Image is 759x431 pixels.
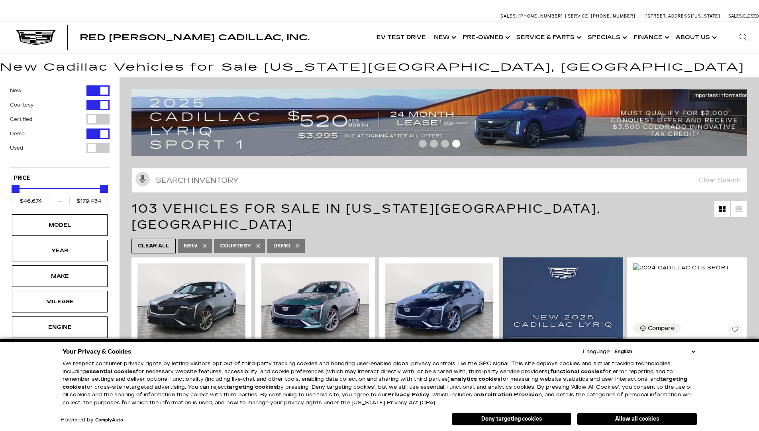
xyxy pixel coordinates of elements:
p: We respect consumer privacy rights by letting visitors opt out of third-party tracking cookies an... [63,360,697,407]
div: Model [40,221,80,229]
span: Demo [273,241,290,251]
span: Go to slide 3 [441,140,449,148]
img: Cadillac Dark Logo with Cadillac White Text [16,30,56,45]
div: Price [12,182,108,206]
span: Service: [568,14,590,19]
strong: functional cookies [550,368,603,375]
div: Minimum Price [12,185,20,193]
div: EngineEngine [12,316,108,338]
label: Demo [10,130,25,138]
span: Red [PERSON_NAME] Cadillac, Inc. [80,33,310,42]
span: 103 Vehicles for Sale in [US_STATE][GEOGRAPHIC_DATA], [GEOGRAPHIC_DATA] [131,202,601,232]
strong: essential cookies [86,368,136,375]
div: Language: [583,349,611,354]
span: Go to slide 1 [419,140,427,148]
h5: Price [14,175,106,182]
label: Certified [10,115,32,123]
button: Allow all cookies [577,413,697,425]
div: YearYear [12,240,108,261]
strong: analytics cookies [451,376,500,382]
label: Used [10,144,23,152]
span: New 2024 [633,338,735,346]
a: [STREET_ADDRESS][US_STATE] [645,14,720,19]
span: Courtesy [220,241,251,251]
div: Make [40,272,80,281]
button: Deny targeting cookies [452,413,571,425]
div: Maximum Price [100,185,108,193]
span: Go to slide 2 [430,140,438,148]
img: 2025 Cadillac CT4 Sport [261,263,369,344]
a: Specials [584,22,630,53]
div: Compare [648,325,675,332]
a: About Us [672,22,719,53]
img: 2024 Cadillac CT4 Sport [137,263,245,344]
img: 2024 Cadillac CT5 Sport [633,263,730,272]
label: New [10,87,22,95]
a: Privacy Policy [387,391,430,398]
span: Sales: [500,14,517,19]
strong: Arbitration Provision [480,391,542,398]
div: MakeMake [12,265,108,287]
span: New [184,241,198,251]
span: Your Privacy & Cookies [63,346,131,357]
a: Pre-Owned [459,22,512,53]
div: Mileage [40,297,80,306]
svg: Click to toggle on voice search [135,172,150,186]
div: ModelModel [12,214,108,236]
a: New 2024Cadillac CT5 Sport [633,338,741,354]
span: Closed [743,14,759,19]
select: Language Select [612,348,697,356]
a: Red [PERSON_NAME] Cadillac, Inc. [80,34,310,42]
button: Important Information [688,89,753,101]
img: 2508-August-FOM-LYRIQ-Lease9 [131,89,753,156]
div: Powered by [61,417,123,423]
div: Year [40,246,80,255]
input: Maximum [69,196,108,206]
label: Courtesy [10,101,33,109]
div: Engine [40,323,80,332]
a: EV Test Drive [373,22,430,53]
span: [PHONE_NUMBER] [518,14,563,19]
img: 2024 Cadillac CT4 Sport [385,263,493,344]
strong: targeting cookies [226,384,277,390]
span: Sales: [728,14,743,19]
button: Compare Vehicle [633,323,681,334]
div: Filter by Vehicle Type [10,85,110,167]
button: Save Vehicle [729,323,741,338]
span: Important Information [693,92,748,99]
span: Go to slide 4 [452,140,460,148]
span: [PHONE_NUMBER] [591,14,635,19]
a: Service: [PHONE_NUMBER] [565,14,637,18]
input: Search Inventory [131,168,747,193]
span: Clear All [138,241,169,251]
div: MileageMileage [12,291,108,312]
a: ComplyAuto [95,418,123,423]
a: Sales: [PHONE_NUMBER] [500,14,565,18]
input: Minimum [12,196,50,206]
a: New [430,22,459,53]
a: Service & Parts [512,22,584,53]
a: Finance [630,22,672,53]
strong: targeting cookies [63,376,687,390]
